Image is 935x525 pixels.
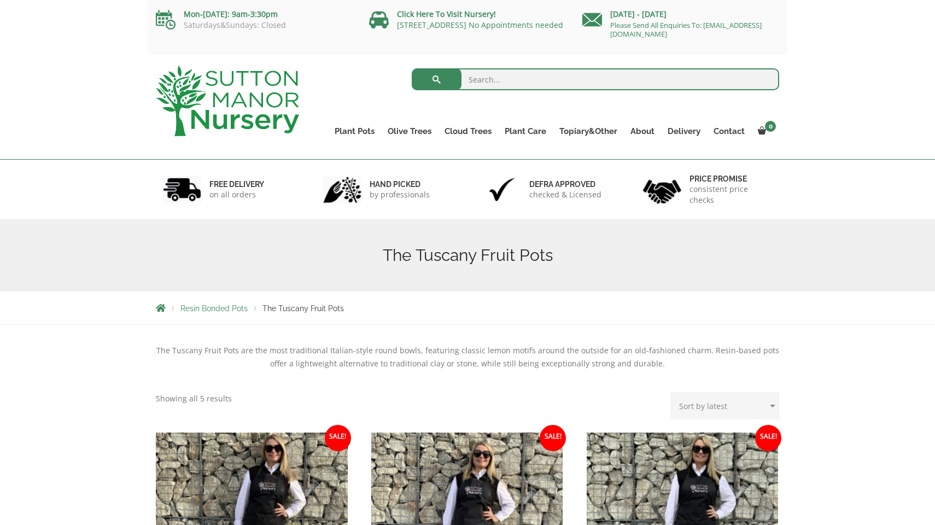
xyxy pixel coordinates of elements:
img: 3.jpg [483,176,521,203]
a: Contact [707,124,751,139]
a: Cloud Trees [438,124,498,139]
span: The Tuscany Fruit Pots [262,304,344,313]
a: [STREET_ADDRESS] No Appointments needed [397,20,563,30]
h6: FREE DELIVERY [209,179,264,189]
a: Please Send All Enquiries To: [EMAIL_ADDRESS][DOMAIN_NAME] [610,20,762,39]
p: Showing all 5 results [156,392,232,405]
h6: Price promise [689,174,773,184]
h6: Defra approved [529,179,601,189]
a: Click Here To Visit Nursery! [397,9,496,19]
p: [DATE] - [DATE] [582,8,779,21]
span: Sale! [540,425,566,451]
nav: Breadcrumbs [156,304,779,312]
a: Topiary&Other [553,124,624,139]
p: Saturdays&Sundays: Closed [156,21,353,30]
span: Sale! [325,425,351,451]
img: 1.jpg [163,176,201,203]
img: logo [156,66,299,136]
span: Sale! [755,425,781,451]
span: 0 [765,121,776,132]
a: Olive Trees [381,124,438,139]
p: consistent price checks [689,184,773,206]
a: About [624,124,661,139]
img: 4.jpg [643,173,681,206]
a: 0 [751,124,779,139]
img: 2.jpg [323,176,361,203]
input: Search... [412,68,780,90]
p: checked & Licensed [529,189,601,200]
p: The Tuscany Fruit Pots are the most traditional Italian-style round bowls, featuring classic lemo... [156,344,779,370]
a: Plant Care [498,124,553,139]
a: Resin Bonded Pots [180,304,248,313]
a: Plant Pots [328,124,381,139]
h1: The Tuscany Fruit Pots [156,246,779,265]
select: Shop order [670,392,779,419]
p: on all orders [209,189,264,200]
p: Mon-[DATE]: 9am-3:30pm [156,8,353,21]
a: Delivery [661,124,707,139]
p: by professionals [370,189,430,200]
h6: hand picked [370,179,430,189]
